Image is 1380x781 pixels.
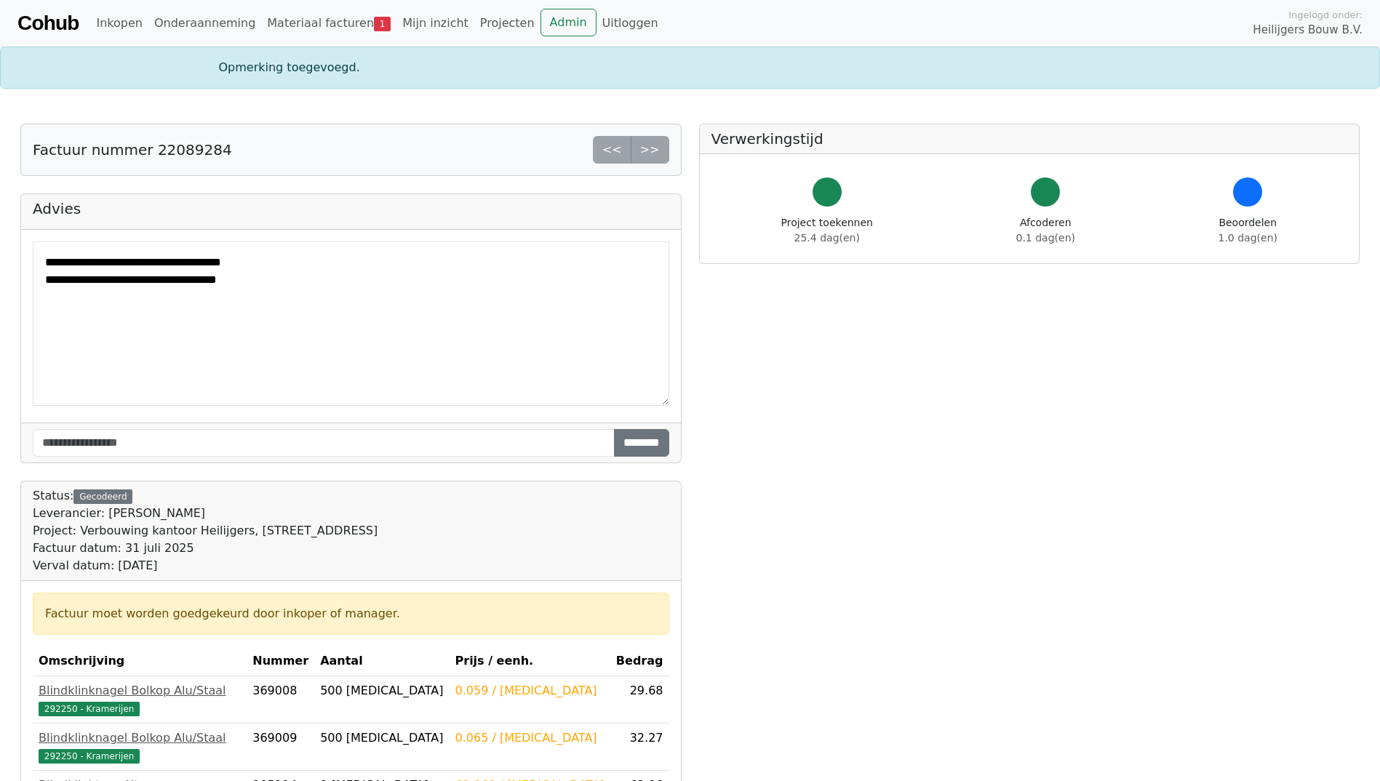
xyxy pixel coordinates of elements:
[541,9,597,36] a: Admin
[33,487,378,574] div: Status:
[314,646,449,676] th: Aantal
[597,9,664,38] a: Uitloggen
[33,141,232,159] h5: Factuur nummer 22089284
[610,724,669,771] td: 32.27
[1288,8,1363,22] span: Ingelogd onder:
[39,702,140,716] span: 292250 - Kramerijen
[320,682,443,700] div: 500 [MEDICAL_DATA]
[39,682,241,700] div: Blindklinknagel Bolkop Alu/Staal
[45,605,657,622] div: Factuur moet worden goedgekeurd door inkoper of manager.
[794,232,860,244] span: 25.4 dag(en)
[33,646,247,676] th: Omschrijving
[39,729,241,764] a: Blindklinknagel Bolkop Alu/Staal292250 - Kramerijen
[374,17,391,31] span: 1
[711,130,1348,148] h5: Verwerkingstijd
[610,646,669,676] th: Bedrag
[33,522,378,540] div: Project: Verbouwing kantoor Heilijgers, [STREET_ADDRESS]
[396,9,474,38] a: Mijn inzicht
[247,676,314,724] td: 369008
[39,749,140,764] span: 292250 - Kramerijen
[33,557,378,574] div: Verval datum: [DATE]
[261,9,396,38] a: Materiaal facturen1
[33,200,669,217] h5: Advies
[455,682,605,700] div: 0.059 / [MEDICAL_DATA]
[455,729,605,747] div: 0.065 / [MEDICAL_DATA]
[1016,215,1075,246] div: Afcoderen
[33,505,378,522] div: Leverancier: [PERSON_NAME]
[1253,22,1363,39] span: Heilijgers Bouw B.V.
[148,9,261,38] a: Onderaanneming
[17,6,79,41] a: Cohub
[1016,232,1075,244] span: 0.1 dag(en)
[39,682,241,717] a: Blindklinknagel Bolkop Alu/Staal292250 - Kramerijen
[210,59,1170,76] div: Opmerking toegevoegd.
[610,676,669,724] td: 29.68
[90,9,148,38] a: Inkopen
[33,540,378,557] div: Factuur datum: 31 juli 2025
[39,729,241,747] div: Blindklinknagel Bolkop Alu/Staal
[1219,215,1277,246] div: Beoordelen
[1219,232,1277,244] span: 1.0 dag(en)
[474,9,541,38] a: Projecten
[247,646,314,676] th: Nummer
[781,215,873,246] div: Project toekennen
[73,489,132,504] div: Gecodeerd
[320,729,443,747] div: 500 [MEDICAL_DATA]
[247,724,314,771] td: 369009
[450,646,610,676] th: Prijs / eenh.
